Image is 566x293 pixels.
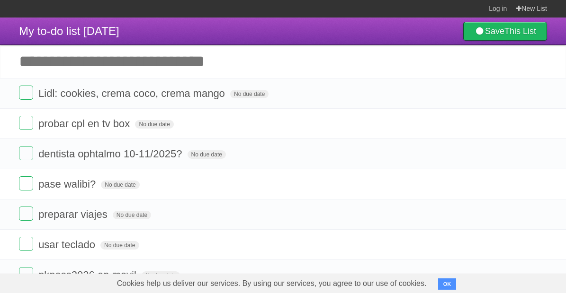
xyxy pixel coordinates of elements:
[142,271,180,280] span: No due date
[19,146,33,160] label: Done
[100,241,139,250] span: No due date
[38,269,139,281] span: pkpass2026 en movil
[230,90,269,98] span: No due date
[19,267,33,281] label: Done
[19,207,33,221] label: Done
[38,208,110,220] span: preparar viajes
[113,211,151,219] span: No due date
[19,116,33,130] label: Done
[188,150,226,159] span: No due date
[38,178,98,190] span: pase walibi?
[463,22,547,41] a: SaveThis List
[38,118,132,129] span: probar cpl en tv box
[504,26,536,36] b: This List
[108,274,436,293] span: Cookies help us deliver our services. By using our services, you agree to our use of cookies.
[101,181,139,189] span: No due date
[19,25,119,37] span: My to-do list [DATE]
[135,120,173,129] span: No due date
[38,148,184,160] span: dentista ophtalmo 10-11/2025?
[19,176,33,190] label: Done
[19,86,33,100] label: Done
[19,237,33,251] label: Done
[38,87,227,99] span: Lidl: cookies, crema coco, crema mango
[438,278,457,290] button: OK
[38,239,98,250] span: usar teclado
